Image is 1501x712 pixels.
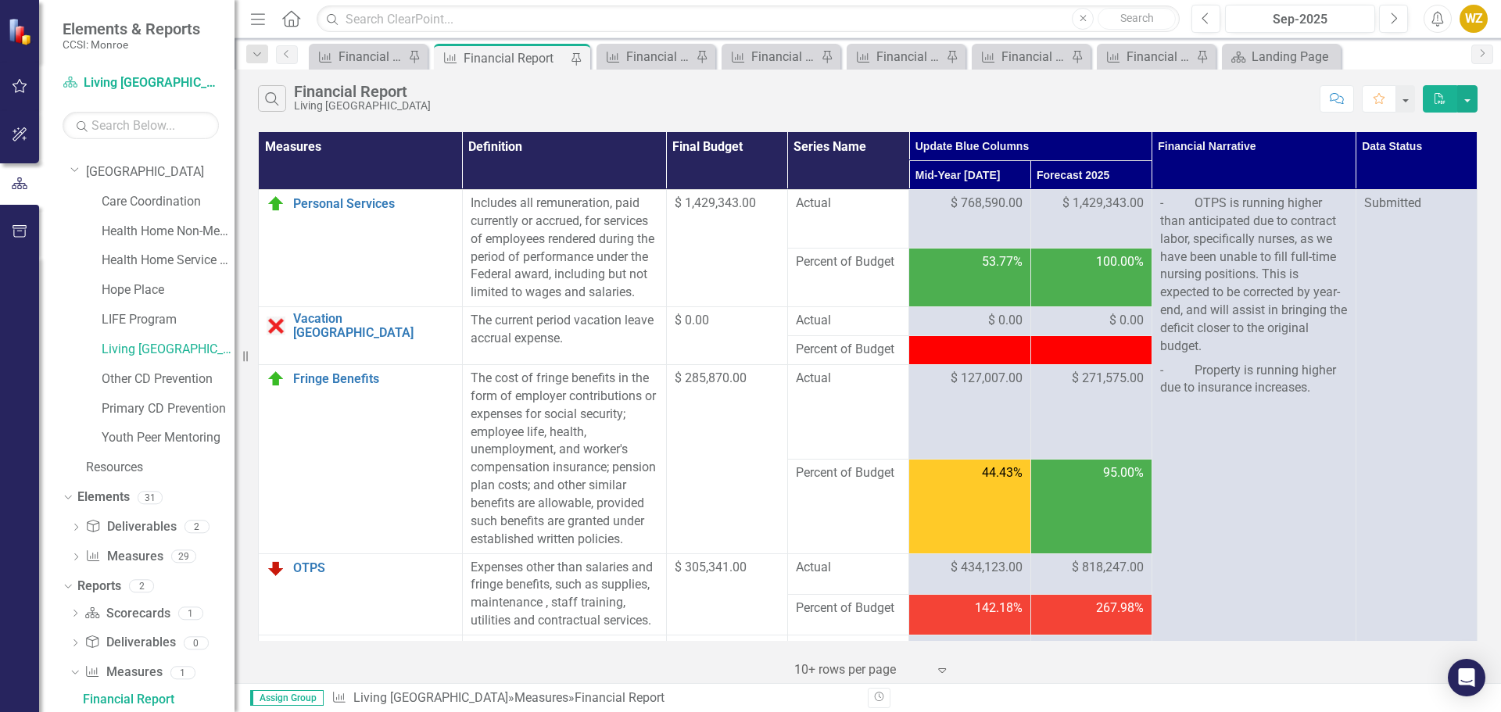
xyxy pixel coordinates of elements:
[259,365,463,553] td: Double-Click to Edit Right Click for Context Menu
[102,429,235,447] a: Youth Peer Mentoring
[1231,10,1370,29] div: Sep-2025
[796,253,901,271] span: Percent of Budget
[84,664,162,682] a: Measures
[796,559,901,577] span: Actual
[909,635,1030,664] td: Double-Click to Edit
[909,307,1030,336] td: Double-Click to Edit
[1030,635,1152,664] td: Double-Click to Edit
[675,370,747,385] span: $ 285,870.00
[1448,659,1485,696] div: Open Intercom Messenger
[313,47,404,66] a: Financial Report
[1098,8,1176,30] button: Search
[63,74,219,92] a: Living [GEOGRAPHIC_DATA]
[83,692,235,707] div: Financial Report
[1120,12,1154,24] span: Search
[976,47,1067,66] a: Financial Report
[1109,312,1144,330] span: $ 0.00
[1103,464,1144,482] span: 95.00%
[63,38,200,51] small: CCSI: Monroe
[796,195,901,213] span: Actual
[471,370,658,548] div: The cost of fringe benefits in the form of employer contributions or expenses for social security...
[102,281,235,299] a: Hope Place
[982,253,1023,271] span: 53.77%
[1030,365,1152,460] td: Double-Click to Edit
[259,635,463,692] td: Double-Click to Edit Right Click for Context Menu
[471,559,658,630] p: Expenses other than salaries and fringe benefits, such as supplies, maintenance , staff training,...
[77,578,121,596] a: Reports
[267,195,285,213] img: On Target
[675,560,747,574] span: $ 305,341.00
[294,83,431,100] div: Financial Report
[293,372,454,386] a: Fringe Benefits
[6,16,36,46] img: ClearPoint Strategy
[796,312,901,330] span: Actual
[1062,195,1144,213] span: $ 1,429,343.00
[1072,559,1144,577] span: $ 818,247.00
[102,341,235,359] a: Living [GEOGRAPHIC_DATA]
[1160,195,1348,359] p: - OTPS is running higher than anticipated due to contract labor, specifically nurses, as we have ...
[184,636,209,649] div: 0
[675,641,733,656] span: $ 8,806.00
[331,689,856,707] div: » »
[675,313,709,327] span: $ 0.00
[1030,553,1152,594] td: Double-Click to Edit
[725,47,817,66] a: Financial Report
[102,193,235,211] a: Care Coordination
[259,553,463,635] td: Double-Click to Edit Right Click for Context Menu
[1460,5,1488,33] button: WZ
[1101,47,1192,66] a: Financial Report
[1225,5,1375,33] button: Sep-2025
[514,690,568,705] a: Measures
[184,521,210,534] div: 2
[1127,47,1192,66] div: Financial Report
[600,47,692,66] a: Financial Report
[951,195,1023,213] span: $ 768,590.00
[1226,47,1337,66] a: Landing Page
[1096,253,1144,271] span: 100.00%
[79,687,235,712] a: Financial Report
[982,464,1023,482] span: 44.43%
[796,341,901,359] span: Percent of Budget
[1096,599,1144,617] span: 267.98%
[1030,307,1152,336] td: Double-Click to Edit
[86,459,235,477] a: Resources
[675,195,756,210] span: $ 1,429,343.00
[85,518,176,536] a: Deliverables
[77,488,130,506] a: Elements
[259,307,463,365] td: Double-Click to Edit Right Click for Context Menu
[626,47,692,66] div: Financial Report
[293,312,454,339] a: Vacation [GEOGRAPHIC_DATA]
[796,640,901,658] span: Actual
[909,365,1030,460] td: Double-Click to Edit
[851,47,942,66] a: Financial Report
[796,599,901,617] span: Percent of Budget
[471,312,658,348] div: The current period vacation leave accrual expense.
[353,690,508,705] a: Living [GEOGRAPHIC_DATA]
[317,5,1180,33] input: Search ClearPoint...
[102,252,235,270] a: Health Home Service Dollars
[471,640,658,676] div: The cost incurred to purchase, lease or rent equipment.
[1001,47,1067,66] div: Financial Report
[951,370,1023,388] span: $ 127,007.00
[575,690,665,705] div: Financial Report
[909,190,1030,249] td: Double-Click to Edit
[102,223,235,241] a: Health Home Non-Medicaid Care Management
[1160,359,1348,398] p: - Property is running higher due to insurance increases.
[796,464,901,482] span: Percent of Budget
[909,553,1030,594] td: Double-Click to Edit
[339,47,404,66] div: Financial Report
[102,370,235,388] a: Other CD Prevention
[267,640,285,659] img: On Target
[1364,195,1421,210] span: Submitted
[86,163,235,181] a: [GEOGRAPHIC_DATA]
[267,559,285,578] img: Below Plan
[102,311,235,329] a: LIFE Program
[63,112,219,139] input: Search Below...
[471,195,658,302] div: Includes all remuneration, paid currently or accrued, for services of employees rendered during t...
[267,370,285,388] img: On Target
[1030,190,1152,249] td: Double-Click to Edit
[267,317,285,335] img: Data Error
[293,561,454,575] a: OTPS
[259,190,463,307] td: Double-Click to Edit Right Click for Context Menu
